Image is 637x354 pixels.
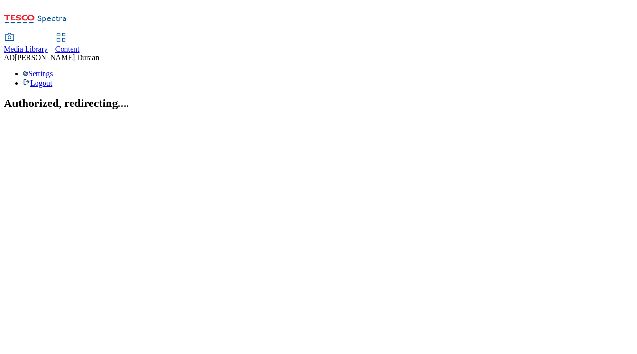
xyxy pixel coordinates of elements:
a: Media Library [4,34,48,53]
span: AD [4,53,15,62]
h2: Authorized, redirecting.... [4,97,633,110]
a: Logout [23,79,52,87]
span: Media Library [4,45,48,53]
a: Settings [23,70,53,78]
span: [PERSON_NAME] Duraan [15,53,99,62]
a: Content [55,34,80,53]
span: Content [55,45,80,53]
